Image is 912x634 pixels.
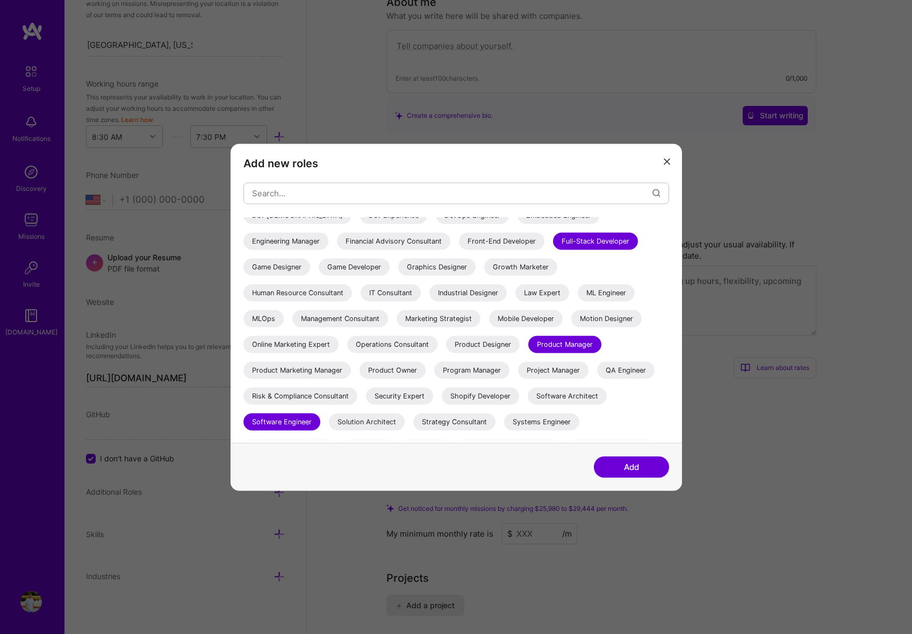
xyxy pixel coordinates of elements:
[252,180,652,207] input: Search...
[402,439,450,456] div: UX Writer
[429,284,507,301] div: Industrial Designer
[329,413,405,430] div: Solution Architect
[571,310,642,327] div: Motion Designer
[484,258,557,275] div: Growth Marketer
[243,156,669,169] h3: Add new roles
[578,284,635,301] div: ML Engineer
[597,361,655,379] div: QA Engineer
[594,456,669,478] button: Add
[504,413,579,430] div: Systems Engineer
[366,387,433,404] div: Security Expert
[319,258,390,275] div: Game Developer
[459,439,559,456] div: User Acquisition Manager
[243,258,310,275] div: Game Designer
[652,189,660,197] i: icon Search
[292,310,388,327] div: Management Consultant
[568,439,656,456] div: Wordpress Developer
[343,439,393,456] div: UX Expert
[243,336,339,353] div: Online Marketing Expert
[442,387,519,404] div: Shopify Developer
[337,232,450,250] div: Financial Advisory Consultant
[243,232,328,250] div: Engineering Manager
[553,232,638,250] div: Full-Stack Developer
[243,310,284,327] div: MLOps
[528,387,607,404] div: Software Architect
[459,232,544,250] div: Front-End Developer
[243,387,357,404] div: Risk & Compliance Consultant
[243,284,352,301] div: Human Resource Consultant
[664,159,670,165] i: icon Close
[243,413,320,430] div: Software Engineer
[515,284,569,301] div: Law Expert
[528,336,601,353] div: Product Manager
[397,310,480,327] div: Marketing Strategist
[347,336,437,353] div: Operations Consultant
[434,361,509,379] div: Program Manager
[489,310,563,327] div: Mobile Developer
[360,361,426,379] div: Product Owner
[243,439,335,456] div: Systems Test Engineer
[413,413,496,430] div: Strategy Consultant
[243,361,351,379] div: Product Marketing Manager
[231,144,682,490] div: modal
[518,361,588,379] div: Project Manager
[398,258,476,275] div: Graphics Designer
[446,336,520,353] div: Product Designer
[361,284,421,301] div: IT Consultant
